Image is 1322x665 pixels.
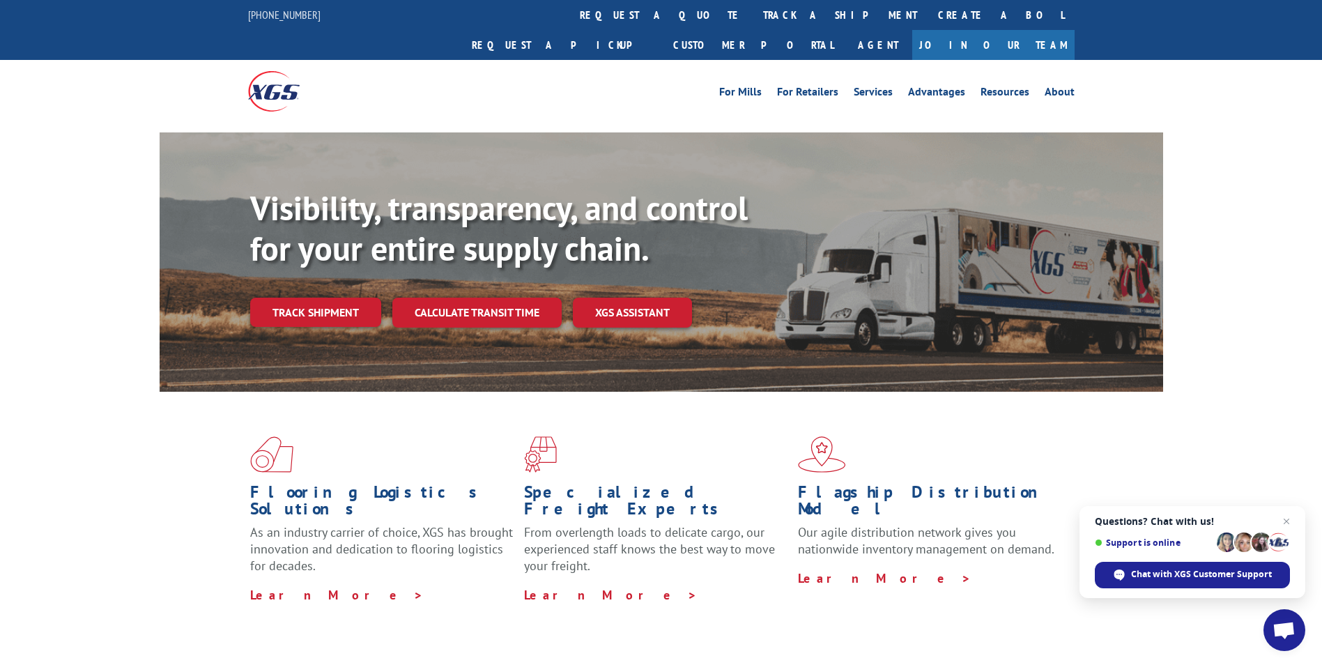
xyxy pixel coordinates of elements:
[663,30,844,60] a: Customer Portal
[1095,537,1212,548] span: Support is online
[981,86,1029,102] a: Resources
[250,524,513,574] span: As an industry carrier of choice, XGS has brought innovation and dedication to flooring logistics...
[1095,516,1290,527] span: Questions? Chat with us!
[248,8,321,22] a: [PHONE_NUMBER]
[250,186,748,270] b: Visibility, transparency, and control for your entire supply chain.
[250,298,381,327] a: Track shipment
[1263,609,1305,651] div: Open chat
[798,524,1054,557] span: Our agile distribution network gives you nationwide inventory management on demand.
[524,436,557,473] img: xgs-icon-focused-on-flooring-red
[798,570,971,586] a: Learn More >
[1045,86,1075,102] a: About
[250,436,293,473] img: xgs-icon-total-supply-chain-intelligence-red
[250,484,514,524] h1: Flooring Logistics Solutions
[798,436,846,473] img: xgs-icon-flagship-distribution-model-red
[524,587,698,603] a: Learn More >
[777,86,838,102] a: For Retailers
[392,298,562,328] a: Calculate transit time
[1095,562,1290,588] div: Chat with XGS Customer Support
[573,298,692,328] a: XGS ASSISTANT
[719,86,762,102] a: For Mills
[854,86,893,102] a: Services
[844,30,912,60] a: Agent
[1278,513,1295,530] span: Close chat
[1131,568,1272,581] span: Chat with XGS Customer Support
[908,86,965,102] a: Advantages
[524,524,787,586] p: From overlength loads to delicate cargo, our experienced staff knows the best way to move your fr...
[912,30,1075,60] a: Join Our Team
[524,484,787,524] h1: Specialized Freight Experts
[798,484,1061,524] h1: Flagship Distribution Model
[250,587,424,603] a: Learn More >
[461,30,663,60] a: Request a pickup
